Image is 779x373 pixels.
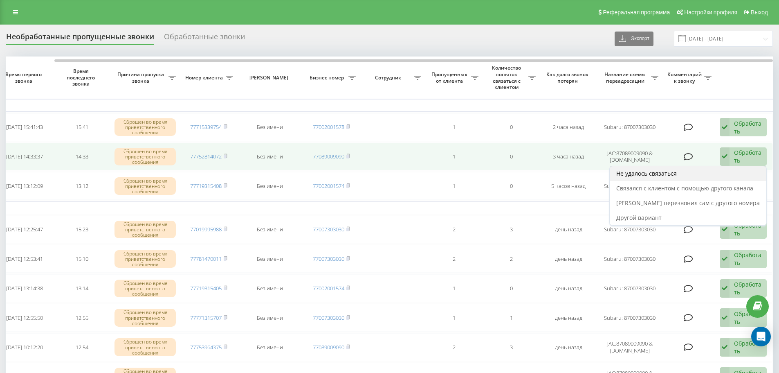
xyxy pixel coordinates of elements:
div: Сброшен во время приветственного сообщения [114,177,176,195]
td: 1 [425,113,483,141]
a: 77002001574 [313,285,344,292]
a: 77002001578 [313,123,344,131]
a: 77715339754 [190,123,222,131]
a: 77719315408 [190,182,222,190]
td: 14:33 [53,143,110,171]
td: 13:14 [53,274,110,302]
div: Сброшен во время приветственного сообщения [114,280,176,298]
td: Subaru: 87007303030 [597,172,662,200]
td: 2 [425,245,483,273]
div: Сброшен во время приветственного сообщения [114,148,176,166]
a: 77019995988 [190,226,222,233]
span: Связался с клиентом с помощью другого канала [616,184,753,192]
td: 15:10 [53,245,110,273]
div: Сброшен во время приветственного сообщения [114,221,176,239]
td: Без имени [237,113,303,141]
span: [PERSON_NAME] [244,75,296,81]
div: Обработать [734,149,762,164]
td: Без имени [237,216,303,244]
td: Subaru: 87007303030 [597,245,662,273]
div: Обработать [734,339,762,355]
td: 1 [425,274,483,302]
td: Subaru: 87007303030 [597,113,662,141]
td: день назад [540,216,597,244]
div: Обработать [734,280,762,296]
span: Причина пропуска звонка [114,71,168,84]
td: 2 часа назад [540,113,597,141]
span: Как долго звонок потерян [546,71,590,84]
td: 3 [483,333,540,361]
td: Без имени [237,274,303,302]
td: Без имени [237,333,303,361]
td: Subaru: 87007303030 [597,274,662,302]
td: 1 [425,304,483,332]
span: Пропущенных от клиента [429,71,471,84]
td: 0 [483,113,540,141]
td: JAC:87089009090 & [DOMAIN_NAME] [597,333,662,361]
td: 1 [425,143,483,171]
div: Обработать [734,310,762,326]
td: Subaru: 87007303030 [597,216,662,244]
span: Настройки профиля [684,9,737,16]
div: Сброшен во время приветственного сообщения [114,309,176,327]
div: Обработать [734,120,762,135]
td: 0 [483,143,540,171]
a: 77781470011 [190,255,222,262]
a: 77752814072 [190,153,222,160]
a: 77089009090 [313,153,344,160]
td: Subaru: 87007303030 [597,304,662,332]
span: Комментарий к звонку [667,71,704,84]
td: 12:54 [53,333,110,361]
a: 77771315707 [190,314,222,321]
span: Время последнего звонка [60,68,104,87]
td: день назад [540,274,597,302]
td: 2 [425,216,483,244]
td: 13:12 [53,172,110,200]
span: Бизнес номер [307,75,348,81]
td: 5 часов назад [540,172,597,200]
span: Выход [751,9,768,16]
td: 1 [425,172,483,200]
td: 1 [483,304,540,332]
td: 12:55 [53,304,110,332]
span: Сотрудник [364,75,414,81]
div: Необработанные пропущенные звонки [6,32,154,45]
a: 77007303030 [313,314,344,321]
div: Сброшен во время приветственного сообщения [114,250,176,268]
span: Не удалось связаться [616,170,677,177]
td: 2 [483,245,540,273]
td: день назад [540,245,597,273]
td: 15:23 [53,216,110,244]
a: 77002001574 [313,182,344,190]
td: 3 [483,216,540,244]
a: 77719315405 [190,285,222,292]
span: Номер клиента [184,75,226,81]
div: Обработать [734,251,762,267]
td: день назад [540,333,597,361]
div: Сброшен во время приветственного сообщения [114,118,176,136]
span: [PERSON_NAME] перезвонил сам с другого номера [616,199,760,207]
td: 0 [483,172,540,200]
td: 2 [425,333,483,361]
td: Без имени [237,172,303,200]
div: Обработать [734,222,762,237]
div: Open Intercom Messenger [751,327,771,346]
span: Количество попыток связаться с клиентом [487,65,528,90]
span: Реферальная программа [603,9,670,16]
td: Без имени [237,143,303,171]
span: Название схемы переадресации [601,71,651,84]
a: 77007303030 [313,226,344,233]
td: Без имени [237,304,303,332]
a: 77007303030 [313,255,344,262]
div: Обработанные звонки [164,32,245,45]
span: Время первого звонка [2,71,47,84]
a: 77753964375 [190,344,222,351]
td: JAC:87089009090 & [DOMAIN_NAME] [597,143,662,171]
td: 0 [483,274,540,302]
td: день назад [540,304,597,332]
td: 15:41 [53,113,110,141]
td: 3 часа назад [540,143,597,171]
a: 77089009090 [313,344,344,351]
button: Экспорт [615,32,653,46]
span: Другой вариант [616,214,662,222]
